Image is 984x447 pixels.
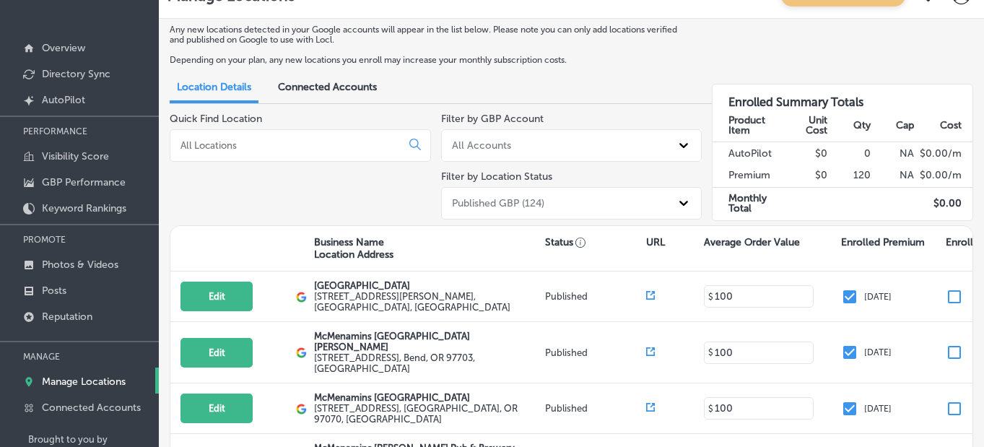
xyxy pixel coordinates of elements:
[170,113,262,125] label: Quick Find Location
[296,292,307,303] img: logo
[180,394,253,423] button: Edit
[841,236,925,248] p: Enrolled Premium
[545,236,646,248] p: Status
[42,285,66,297] p: Posts
[42,311,92,323] p: Reputation
[915,109,972,142] th: Cost
[314,291,541,313] label: [STREET_ADDRESS][PERSON_NAME] , [GEOGRAPHIC_DATA], [GEOGRAPHIC_DATA]
[170,55,692,65] p: Depending on your plan, any new locations you enroll may increase your monthly subscription costs.
[708,347,713,357] p: $
[871,142,915,165] td: NA
[296,347,307,358] img: logo
[713,187,785,220] td: Monthly Total
[42,202,126,214] p: Keyword Rankings
[828,165,871,187] td: 120
[42,94,85,106] p: AutoPilot
[915,187,972,220] td: $ 0.00
[42,402,141,414] p: Connected Accounts
[314,352,541,374] label: [STREET_ADDRESS] , Bend, OR 97703, [GEOGRAPHIC_DATA]
[545,403,646,414] p: Published
[864,404,892,414] p: [DATE]
[28,434,159,445] p: Brought to you by
[314,280,541,291] p: [GEOGRAPHIC_DATA]
[42,42,85,54] p: Overview
[42,176,126,188] p: GBP Performance
[785,165,828,187] td: $0
[42,259,118,271] p: Photos & Videos
[314,403,541,425] label: [STREET_ADDRESS] , [GEOGRAPHIC_DATA], OR 97070, [GEOGRAPHIC_DATA]
[180,282,253,311] button: Edit
[915,142,972,165] td: $ 0.00 /m
[452,139,511,152] div: All Accounts
[713,84,972,109] h3: Enrolled Summary Totals
[314,331,541,352] p: McMenamins [GEOGRAPHIC_DATA][PERSON_NAME]
[864,347,892,357] p: [DATE]
[864,292,892,302] p: [DATE]
[545,291,646,302] p: Published
[180,338,253,368] button: Edit
[915,165,972,187] td: $ 0.00 /m
[728,114,765,136] strong: Product Item
[170,25,692,45] p: Any new locations detected in your Google accounts will appear in the list below. Please note you...
[708,404,713,414] p: $
[42,376,126,388] p: Manage Locations
[871,165,915,187] td: NA
[441,113,544,125] label: Filter by GBP Account
[646,236,665,248] p: URL
[708,292,713,302] p: $
[828,142,871,165] td: 0
[42,68,110,80] p: Directory Sync
[314,236,393,261] p: Business Name Location Address
[704,236,800,248] p: Average Order Value
[278,81,377,93] span: Connected Accounts
[42,150,109,162] p: Visibility Score
[871,109,915,142] th: Cap
[177,81,251,93] span: Location Details
[441,170,552,183] label: Filter by Location Status
[713,165,785,187] td: Premium
[179,139,398,152] input: All Locations
[452,197,544,209] div: Published GBP (124)
[828,109,871,142] th: Qty
[545,347,646,358] p: Published
[713,142,785,165] td: AutoPilot
[785,109,828,142] th: Unit Cost
[785,142,828,165] td: $0
[296,404,307,415] img: logo
[314,392,541,403] p: McMenamins [GEOGRAPHIC_DATA]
